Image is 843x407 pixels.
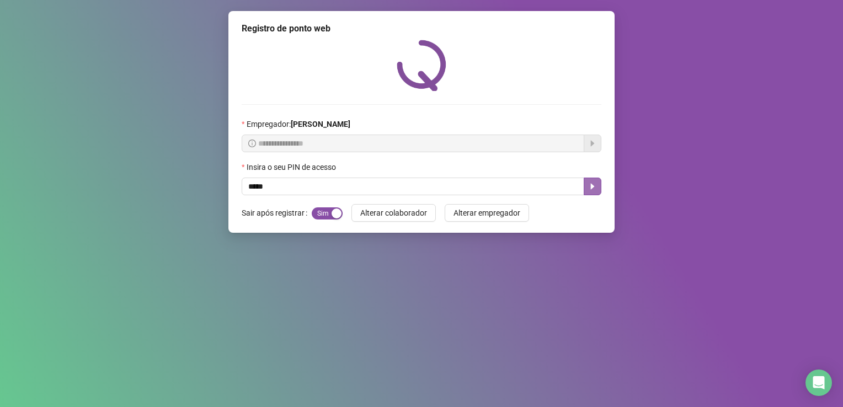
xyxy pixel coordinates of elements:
span: Alterar colaborador [360,207,427,219]
label: Insira o seu PIN de acesso [242,161,343,173]
button: Alterar empregador [445,204,529,222]
span: Empregador : [247,118,350,130]
span: info-circle [248,140,256,147]
img: QRPoint [397,40,446,91]
span: Alterar empregador [453,207,520,219]
div: Registro de ponto web [242,22,601,35]
div: Open Intercom Messenger [805,369,832,396]
span: caret-right [588,182,597,191]
button: Alterar colaborador [351,204,436,222]
strong: [PERSON_NAME] [291,120,350,128]
label: Sair após registrar [242,204,312,222]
